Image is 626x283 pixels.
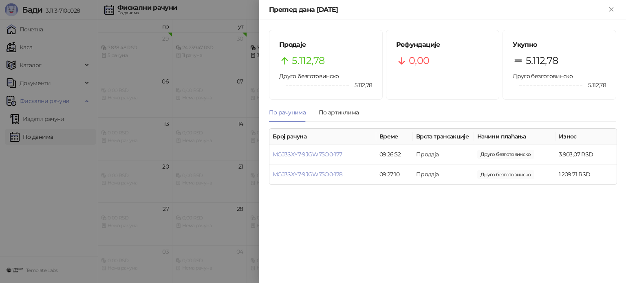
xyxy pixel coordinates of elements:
span: 3.903,07 [477,150,534,159]
span: 5.112,78 [582,81,606,90]
th: Износ [555,129,617,145]
h5: Укупно [513,40,606,50]
div: Преглед дана [DATE] [269,5,606,15]
td: 1.209,71 RSD [555,165,617,184]
td: 09:26:52 [376,145,413,165]
span: 1.209,71 [477,170,534,179]
a: MGJ3SXY7-9JGW75O0-177 [273,151,342,158]
td: Продаја [413,145,474,165]
div: По артиклима [319,108,359,117]
td: 3.903,07 RSD [555,145,617,165]
span: 0,00 [409,53,429,68]
td: Продаја [413,165,474,184]
div: По рачунима [269,108,306,117]
a: MGJ3SXY7-9JGW75O0-178 [273,171,343,178]
span: 5.112,78 [526,53,558,68]
th: Време [376,129,413,145]
th: Начини плаћања [474,129,555,145]
span: 5.112,78 [349,81,373,90]
span: Друго безготовинско [513,72,573,80]
th: Број рачуна [269,129,376,145]
h5: Продаје [279,40,373,50]
span: 5.112,78 [292,53,324,68]
td: 09:27:10 [376,165,413,184]
span: Друго безготовинско [279,72,339,80]
h5: Рефундације [396,40,489,50]
th: Врста трансакције [413,129,474,145]
button: Close [606,5,616,15]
